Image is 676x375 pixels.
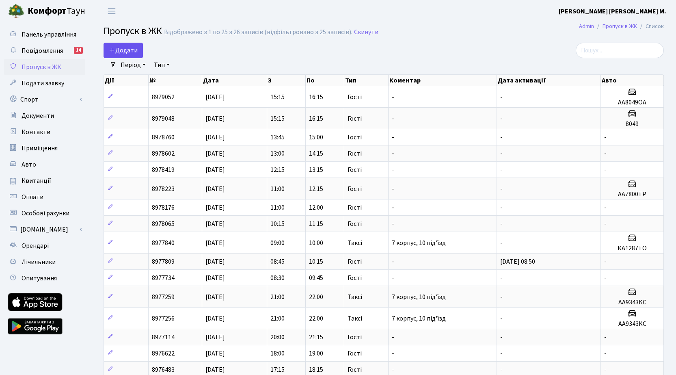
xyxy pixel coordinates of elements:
[348,150,362,157] span: Гості
[309,133,323,142] span: 15:00
[309,184,323,193] span: 12:15
[500,133,503,142] span: -
[22,209,69,218] span: Особові рахунки
[500,349,503,358] span: -
[4,156,85,173] a: Авто
[22,128,50,137] span: Контакти
[152,219,175,228] span: 8978065
[348,294,362,300] span: Таксі
[205,257,225,266] span: [DATE]
[22,30,76,39] span: Панель управління
[309,333,323,342] span: 21:15
[604,299,660,306] h5: AA9343KC
[22,176,51,185] span: Квитанції
[500,238,503,247] span: -
[270,203,285,212] span: 11:00
[604,257,607,266] span: -
[4,108,85,124] a: Документи
[4,254,85,270] a: Лічильники
[348,204,362,211] span: Гості
[152,93,175,102] span: 8979052
[152,133,175,142] span: 8978760
[104,24,162,38] span: Пропуск в ЖК
[500,114,503,123] span: -
[392,149,394,158] span: -
[164,28,352,36] div: Відображено з 1 по 25 з 26 записів (відфільтровано з 25 записів).
[270,273,285,282] span: 08:30
[348,366,362,373] span: Гості
[270,365,285,374] span: 17:15
[604,333,607,342] span: -
[4,91,85,108] a: Спорт
[392,203,394,212] span: -
[604,133,607,142] span: -
[152,293,175,301] span: 8977259
[500,333,503,342] span: -
[348,167,362,173] span: Гості
[500,165,503,174] span: -
[567,18,676,35] nav: breadcrumb
[500,314,503,323] span: -
[267,75,306,86] th: З
[205,238,225,247] span: [DATE]
[500,257,535,266] span: [DATE] 08:50
[392,273,394,282] span: -
[4,59,85,75] a: Пропуск в ЖК
[22,79,64,88] span: Подати заявку
[270,349,285,358] span: 18:00
[270,293,285,301] span: 21:00
[4,270,85,286] a: Опитування
[22,63,61,72] span: Пропуск в ЖК
[152,273,175,282] span: 8977734
[4,221,85,238] a: [DOMAIN_NAME]
[270,314,285,323] span: 21:00
[309,93,323,102] span: 16:15
[500,184,503,193] span: -
[309,349,323,358] span: 19:00
[392,114,394,123] span: -
[348,350,362,357] span: Гості
[392,184,394,193] span: -
[309,238,323,247] span: 10:00
[22,46,63,55] span: Повідомлення
[270,93,285,102] span: 15:15
[152,333,175,342] span: 8977114
[344,75,388,86] th: Тип
[348,240,362,246] span: Таксі
[603,22,637,30] a: Пропуск в ЖК
[348,115,362,122] span: Гості
[270,165,285,174] span: 12:15
[104,75,149,86] th: Дії
[4,26,85,43] a: Панель управління
[270,238,285,247] span: 09:00
[637,22,664,31] li: Список
[152,149,175,158] span: 8978602
[604,320,660,328] h5: AA9343KC
[604,365,607,374] span: -
[151,58,173,72] a: Тип
[392,314,446,323] span: 7 корпус, 10 під'їзд
[500,203,503,212] span: -
[309,114,323,123] span: 16:15
[559,7,666,16] b: [PERSON_NAME] [PERSON_NAME] М.
[117,58,149,72] a: Період
[348,315,362,322] span: Таксі
[270,257,285,266] span: 08:45
[270,333,285,342] span: 20:00
[604,149,607,158] span: -
[309,165,323,174] span: 13:15
[4,43,85,59] a: Повідомлення14
[576,43,664,58] input: Пошук...
[604,245,660,252] h5: КА1287ТО
[579,22,594,30] a: Admin
[205,133,225,142] span: [DATE]
[309,203,323,212] span: 12:00
[152,165,175,174] span: 8978419
[500,93,503,102] span: -
[601,75,664,86] th: Авто
[4,238,85,254] a: Орендарі
[22,241,49,250] span: Орендарі
[348,275,362,281] span: Гості
[604,349,607,358] span: -
[348,186,362,192] span: Гості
